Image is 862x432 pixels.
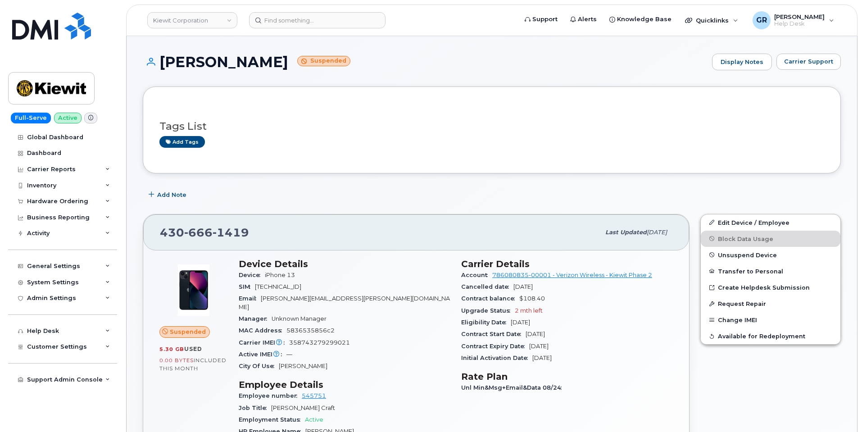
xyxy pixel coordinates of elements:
[746,11,840,29] div: Gabriel Rains
[239,339,289,346] span: Carrier IMEI
[712,54,772,71] a: Display Notes
[239,379,450,390] h3: Employee Details
[184,226,213,239] span: 666
[701,296,840,312] button: Request Repair
[513,283,533,290] span: [DATE]
[297,56,350,66] small: Suspended
[305,416,323,423] span: Active
[143,54,708,70] h1: [PERSON_NAME]
[461,272,492,278] span: Account
[461,355,532,361] span: Initial Activation Date
[461,371,673,382] h3: Rate Plan
[617,15,671,24] span: Knowledge Base
[239,272,265,278] span: Device
[578,15,597,24] span: Alerts
[461,259,673,269] h3: Carrier Details
[526,331,545,337] span: [DATE]
[286,327,335,334] span: 5836535856c2
[271,405,335,411] span: [PERSON_NAME] Craft
[718,333,805,340] span: Available for Redeployment
[213,226,249,239] span: 1419
[159,346,184,352] span: 5.30 GB
[461,307,515,314] span: Upgrade Status
[511,319,530,326] span: [DATE]
[776,54,841,70] button: Carrier Support
[159,136,205,147] a: Add tags
[286,351,292,358] span: —
[701,247,840,263] button: Unsuspend Device
[184,346,202,352] span: used
[519,295,545,302] span: $108.40
[605,229,647,236] span: Last updated
[515,307,543,314] span: 2 mth left
[823,393,855,425] iframe: Messenger Launcher
[279,363,327,369] span: [PERSON_NAME]
[302,392,326,399] a: 545751
[701,231,840,247] button: Block Data Usage
[696,17,729,24] span: Quicklinks
[461,331,526,337] span: Contract Start Date
[160,226,249,239] span: 430
[701,279,840,296] a: Create Helpdesk Submission
[701,214,840,231] a: Edit Device / Employee
[289,339,350,346] span: 358743279299021
[170,327,206,336] span: Suspended
[701,312,840,328] button: Change IMEI
[239,416,305,423] span: Employment Status
[239,259,450,269] h3: Device Details
[774,13,825,20] span: [PERSON_NAME]
[701,263,840,279] button: Transfer to Personal
[679,11,744,29] div: Quicklinks
[239,295,450,310] span: [PERSON_NAME][EMAIL_ADDRESS][PERSON_NAME][DOMAIN_NAME]
[239,327,286,334] span: MAC Address
[167,263,221,317] img: image20231002-3703462-1ig824h.jpeg
[603,10,678,28] a: Knowledge Base
[647,229,667,236] span: [DATE]
[492,272,652,278] a: 786080835-00001 - Verizon Wireless - Kiewit Phase 2
[239,405,271,411] span: Job Title
[159,357,227,372] span: included this month
[143,187,194,203] button: Add Note
[756,15,767,26] span: GR
[774,20,825,27] span: Help Desk
[461,295,519,302] span: Contract balance
[239,363,279,369] span: City Of Use
[272,315,327,322] span: Unknown Manager
[147,12,237,28] a: Kiewit Corporation
[157,191,186,199] span: Add Note
[159,357,194,364] span: 0.00 Bytes
[255,283,301,290] span: [TECHNICAL_ID]
[249,12,386,28] input: Find something...
[701,328,840,344] button: Available for Redeployment
[239,351,286,358] span: Active IMEI
[532,355,552,361] span: [DATE]
[529,343,549,350] span: [DATE]
[532,15,558,24] span: Support
[564,10,603,28] a: Alerts
[518,10,564,28] a: Support
[159,121,824,132] h3: Tags List
[718,251,777,258] span: Unsuspend Device
[239,295,261,302] span: Email
[461,283,513,290] span: Cancelled date
[461,319,511,326] span: Eligibility Date
[265,272,295,278] span: iPhone 13
[239,283,255,290] span: SIM
[239,392,302,399] span: Employee number
[239,315,272,322] span: Manager
[461,343,529,350] span: Contract Expiry Date
[461,384,566,391] span: Unl Min&Msg+Email&Data 08/24
[784,57,833,66] span: Carrier Support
